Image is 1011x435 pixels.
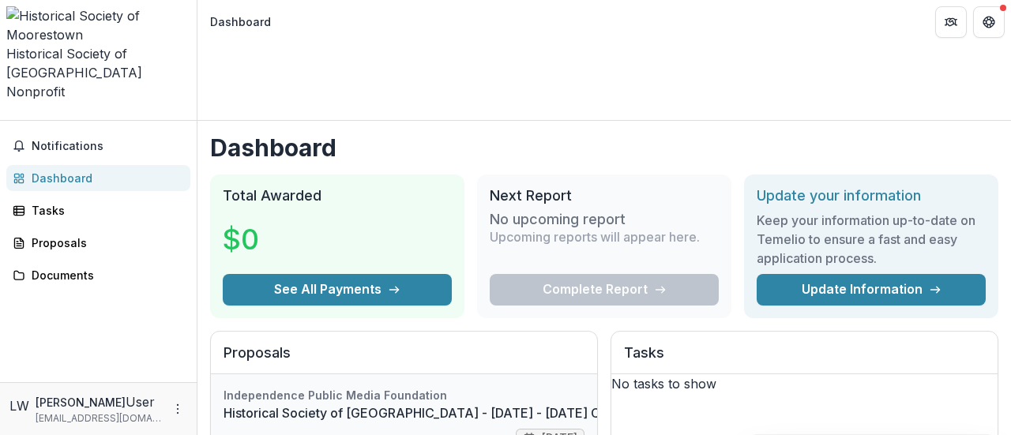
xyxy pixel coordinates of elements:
a: Update Information [757,274,986,306]
h2: Next Report [490,187,719,204]
p: No tasks to show [611,374,998,393]
div: Historical Society of [GEOGRAPHIC_DATA] [6,44,190,82]
h2: Proposals [224,344,584,374]
span: Notifications [32,140,184,153]
a: Dashboard [6,165,190,191]
p: Upcoming reports will appear here. [490,227,700,246]
div: Documents [32,267,178,283]
div: Len Wagner [9,396,29,415]
h2: Tasks [624,344,985,374]
h2: Total Awarded [223,187,452,204]
h3: No upcoming report [490,211,626,228]
h2: Update your information [757,187,986,204]
a: Proposals [6,230,190,256]
nav: breadcrumb [204,10,277,33]
div: Tasks [32,202,178,219]
button: More [168,399,187,418]
button: Partners [935,6,967,38]
a: Historical Society of [GEOGRAPHIC_DATA] - [DATE] - [DATE] Community Voices Application [224,403,773,422]
p: [EMAIL_ADDRESS][DOMAIN_NAME] [36,411,162,426]
p: [PERSON_NAME] [36,394,126,411]
button: Get Help [973,6,1005,38]
p: User [126,392,155,411]
img: Historical Society of Moorestown [6,6,190,44]
h1: Dashboard [210,133,998,162]
h3: Keep your information up-to-date on Temelio to ensure a fast and easy application process. [757,211,986,268]
a: Tasks [6,197,190,223]
h3: $0 [223,218,259,261]
div: Proposals [32,234,178,251]
div: Dashboard [32,170,178,186]
a: Documents [6,262,190,288]
div: Dashboard [210,13,271,30]
button: Notifications [6,133,190,159]
button: See All Payments [223,274,452,306]
span: Nonprofit [6,84,65,99]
